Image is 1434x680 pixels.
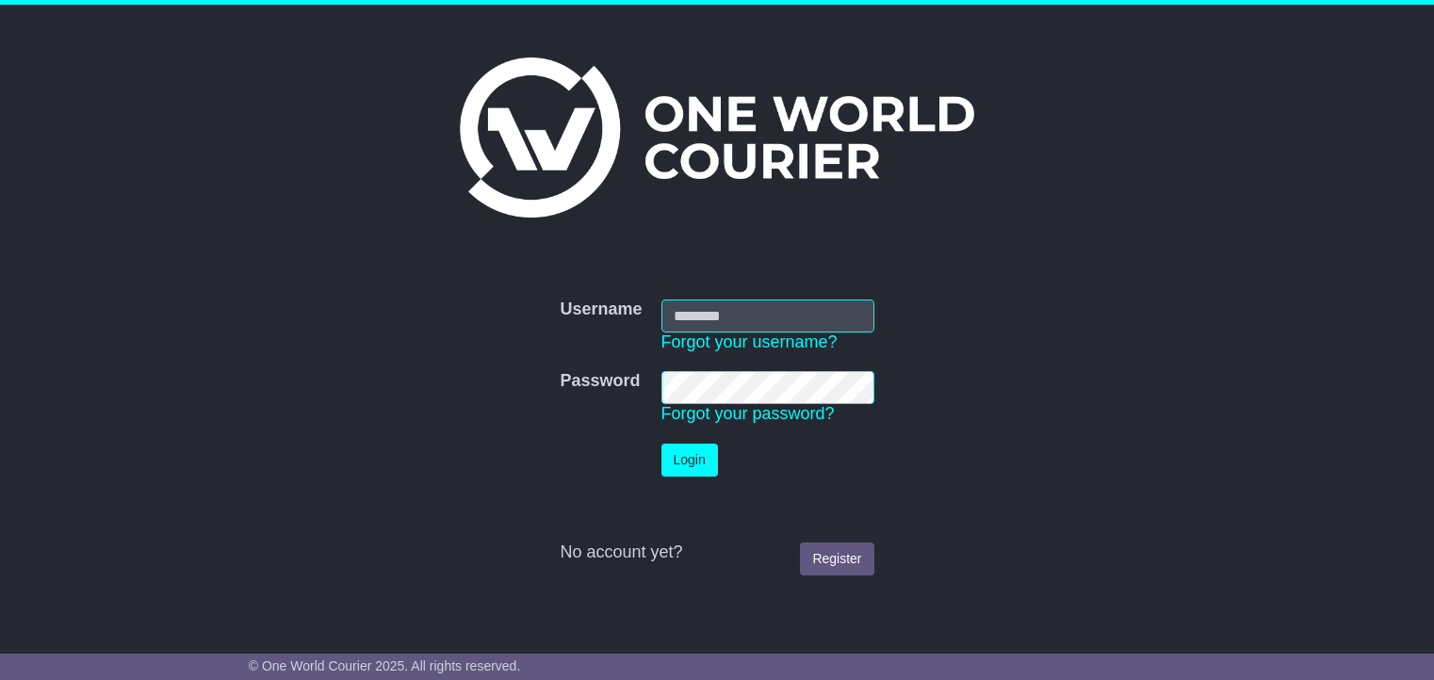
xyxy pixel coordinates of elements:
[560,371,640,392] label: Password
[661,404,835,423] a: Forgot your password?
[661,444,718,477] button: Login
[249,658,521,673] span: © One World Courier 2025. All rights reserved.
[460,57,974,218] img: One World
[800,542,873,575] a: Register
[560,300,642,320] label: Username
[560,542,873,563] div: No account yet?
[661,332,838,351] a: Forgot your username?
